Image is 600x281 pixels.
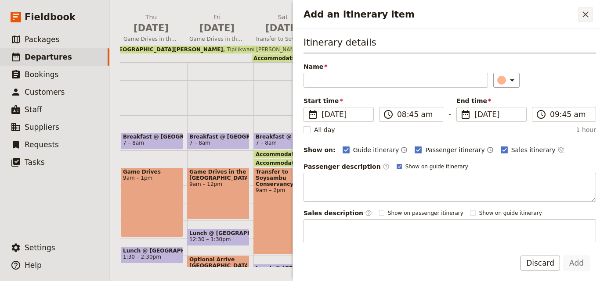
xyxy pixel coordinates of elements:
[564,256,589,270] button: Add
[304,8,578,21] h2: Add an itinerary item
[307,109,318,120] span: ​
[314,125,335,134] span: All day
[520,256,560,270] button: Discard
[474,109,521,120] span: [DATE]
[123,175,181,181] span: 9am – 1pm
[25,11,76,24] span: Fieldbook
[256,160,427,166] span: Accommodation @ [GEOGRAPHIC_DATA][PERSON_NAME]
[123,13,179,35] h2: Thu
[252,36,314,43] span: Transfer to Soysambu Conservancy, afternoon game drives
[56,46,223,53] span: Accommodation @ [GEOGRAPHIC_DATA][PERSON_NAME]
[123,248,181,254] span: Lunch @ [GEOGRAPHIC_DATA][PERSON_NAME]
[189,13,245,35] h2: Fri
[121,246,183,263] div: Lunch @ [GEOGRAPHIC_DATA][PERSON_NAME]1:30 – 2:30pm
[25,158,45,167] span: Tasks
[578,7,593,22] button: Close drawer
[123,254,161,260] span: 1:30 – 2:30pm
[353,146,399,154] span: Guide itinerary
[189,256,247,269] span: Optional Arrive [GEOGRAPHIC_DATA]
[511,146,556,154] span: Sales itinerary
[256,187,314,193] span: 9am – 2pm
[189,134,247,140] span: Breakfast @ [GEOGRAPHIC_DATA][PERSON_NAME]
[25,243,55,252] span: Settings
[189,236,231,242] span: 12:30 – 1:30pm
[487,145,494,155] button: Time shown on passenger itinerary
[256,140,277,146] span: 7 – 8am
[388,210,463,217] span: Show on passenger itinerary
[304,162,390,171] label: Passenger description
[493,73,520,88] button: ​
[121,167,183,237] div: Game Drives9am – 1pm
[187,167,249,220] div: Game Drives in the [GEOGRAPHIC_DATA]9am – 12pm
[255,21,311,35] span: [DATE]
[256,151,378,157] span: Accommodation @ [GEOGRAPHIC_DATA]
[123,140,144,146] span: 7 – 8am
[25,70,58,79] span: Bookings
[498,75,517,85] div: ​
[189,181,247,187] span: 9am – 12pm
[576,125,596,134] span: 1 hour
[252,13,318,45] button: Sat [DATE]Transfer to Soysambu Conservancy, afternoon game drives
[253,159,316,167] div: Accommodation @ [GEOGRAPHIC_DATA][PERSON_NAME]
[557,145,564,155] button: Time not shown on sales itinerary
[304,73,488,88] input: Name
[25,35,59,44] span: Packages
[253,150,316,158] div: Accommodation @ [GEOGRAPHIC_DATA]
[25,261,42,270] span: Help
[425,146,484,154] span: Passenger itinerary
[186,36,248,43] span: Game Drives in the [GEOGRAPHIC_DATA]/ Or Arrive [GEOGRAPHIC_DATA]
[189,230,247,236] span: Lunch @ [GEOGRAPHIC_DATA][PERSON_NAME]
[255,13,311,35] h2: Sat
[121,132,183,149] div: Breakfast @ [GEOGRAPHIC_DATA][PERSON_NAME]7 – 8am
[187,132,249,149] div: Breakfast @ [GEOGRAPHIC_DATA][PERSON_NAME]7 – 8am
[405,163,468,170] span: Show on guide itinerary
[479,210,542,217] span: Show on guide itinerary
[189,21,245,35] span: [DATE]
[25,53,72,61] span: Departures
[189,140,210,146] span: 7 – 8am
[256,265,314,271] span: Lunch @ [GEOGRAPHIC_DATA]
[25,140,59,149] span: Requests
[304,209,372,217] label: Sales description
[383,109,394,120] span: ​
[401,145,408,155] button: Time shown on guide itinerary
[120,13,186,45] button: Thu [DATE]Game Drives in the Mara/Optional Balloon Experience
[383,163,390,170] span: ​
[304,146,336,154] div: Show on:
[25,123,59,132] span: Suppliers
[123,21,179,35] span: [DATE]
[25,105,42,114] span: Staff
[304,36,596,53] h3: Itinerary details
[252,54,444,62] div: Accommodation @ [GEOGRAPHIC_DATA]Mbweha Lodge
[256,169,314,187] span: Transfer to Soysambu Conservancy
[448,109,451,122] span: -
[304,96,374,105] span: Start time
[550,109,590,120] input: ​
[365,210,372,217] span: ​
[304,62,488,71] span: Name
[536,109,546,120] span: ​
[460,109,471,120] span: ​
[223,46,300,53] span: Tipilikwani [PERSON_NAME]
[397,109,437,120] input: ​
[187,255,249,281] div: Optional Arrive [GEOGRAPHIC_DATA]2 – 3:30pm
[187,229,249,246] div: Lunch @ [GEOGRAPHIC_DATA][PERSON_NAME]12:30 – 1:30pm
[120,36,182,43] span: Game Drives in the Mara/Optional Balloon Experience
[25,88,65,96] span: Customers
[123,134,181,140] span: Breakfast @ [GEOGRAPHIC_DATA][PERSON_NAME]
[253,264,316,281] div: Lunch @ [GEOGRAPHIC_DATA]2:30 – 3:30pm
[322,109,368,120] span: [DATE]
[186,13,252,45] button: Fri [DATE]Game Drives in the [GEOGRAPHIC_DATA]/ Or Arrive [GEOGRAPHIC_DATA]
[256,134,314,140] span: Breakfast @ [GEOGRAPHIC_DATA][PERSON_NAME]
[123,169,181,175] span: Game Drives
[253,132,316,149] div: Breakfast @ [GEOGRAPHIC_DATA][PERSON_NAME]7 – 8am
[189,169,247,181] span: Game Drives in the [GEOGRAPHIC_DATA]
[54,46,312,53] div: Accommodation @ [GEOGRAPHIC_DATA][PERSON_NAME]Tipilikwani [PERSON_NAME]
[456,96,527,105] span: End time
[253,167,316,255] div: Transfer to Soysambu Conservancy9am – 2pm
